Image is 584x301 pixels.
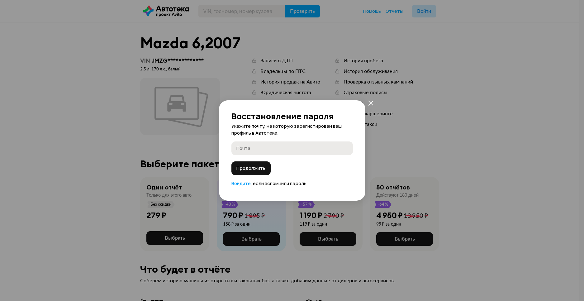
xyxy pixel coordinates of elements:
[231,180,251,187] a: Войдите
[236,165,265,171] span: Продолжить
[236,145,350,151] input: Почта
[231,123,353,136] p: Укажите почту, на которую зарегистирован ваш профиль в Автотеке.
[365,97,377,108] button: закрыть
[231,161,271,175] button: Продолжить
[231,180,353,187] p: , если вспомнили пароль
[231,112,353,121] h2: Восстановление пароля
